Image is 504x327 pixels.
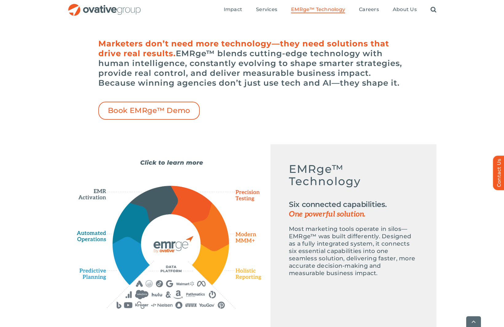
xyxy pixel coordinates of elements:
a: Book EMRge™ Demo [98,102,200,120]
path: Precision Testing [171,186,212,223]
a: Search [431,6,436,13]
h2: Six connected capabilities. [289,200,418,219]
a: EMRge™ Technology [291,6,345,13]
path: Modern MMM+ [230,229,261,247]
a: Careers [359,6,379,13]
a: Services [256,6,277,13]
path: Holistic Reporting [192,244,229,285]
path: EMR Activation [130,186,178,222]
span: Marketers don’t need more technology—they need solutions that drive real results. [98,39,389,58]
path: Automated Operations [77,224,109,243]
path: Modern MMM+ [192,203,229,251]
a: Impact [224,6,242,13]
span: Book EMRge™ Demo [108,106,190,115]
a: OG_Full_horizontal_RGB [68,3,141,9]
span: One powerful solution. [289,209,418,219]
path: EMERGE Technology [141,214,200,274]
path: Precision Testing [228,187,262,204]
h6: EMRge™ blends cutting-edge technology with human intelligence, constantly evolving to shape smart... [98,39,406,88]
a: About Us [393,6,417,13]
path: Predictive Planning [80,265,118,283]
path: Predictive Planning [113,237,149,284]
p: Most marketing tools operate in silos—EMRge™ was built differently. Designed as a fully integrate... [289,225,418,277]
path: Holistic Reporting [232,267,262,281]
path: Automated Operations [113,203,150,244]
h5: EMRge™ Technology [289,163,418,193]
path: EMR Activation [77,179,112,200]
